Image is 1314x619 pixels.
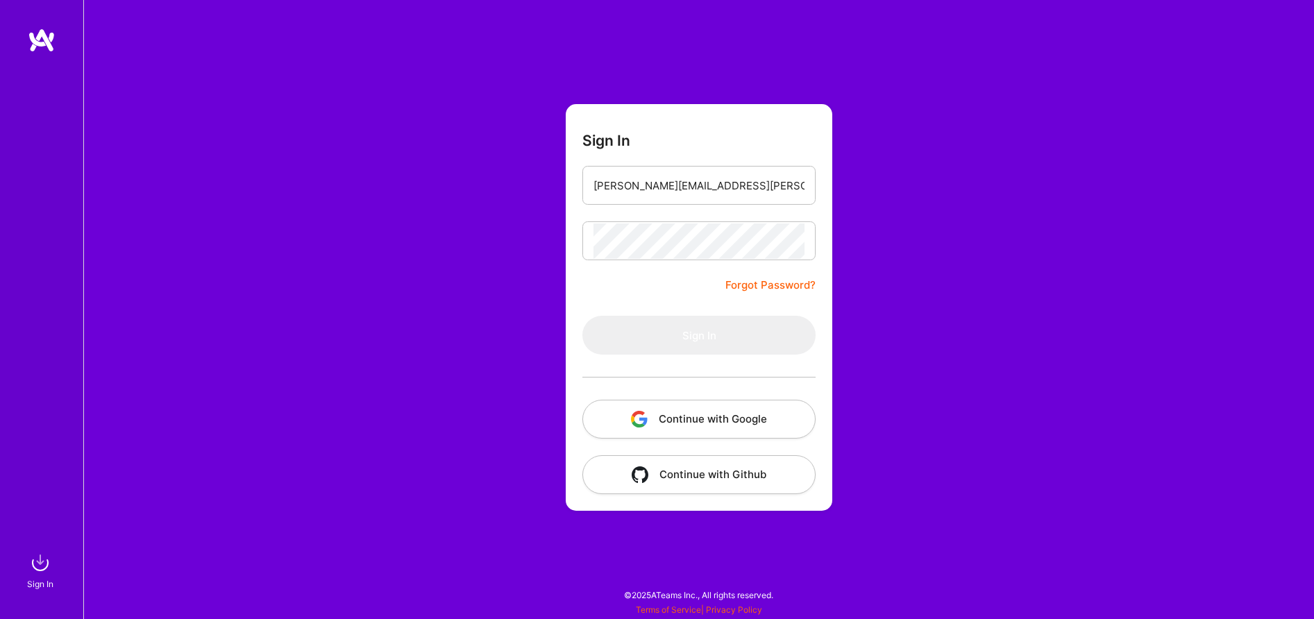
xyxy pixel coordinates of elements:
[632,466,648,483] img: icon
[725,277,816,294] a: Forgot Password?
[582,316,816,355] button: Sign In
[27,577,53,591] div: Sign In
[29,549,54,591] a: sign inSign In
[631,411,648,427] img: icon
[28,28,56,53] img: logo
[582,400,816,439] button: Continue with Google
[83,577,1314,612] div: © 2025 ATeams Inc., All rights reserved.
[582,455,816,494] button: Continue with Github
[593,168,805,203] input: Email...
[636,604,701,615] a: Terms of Service
[26,549,54,577] img: sign in
[636,604,762,615] span: |
[706,604,762,615] a: Privacy Policy
[582,132,630,149] h3: Sign In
